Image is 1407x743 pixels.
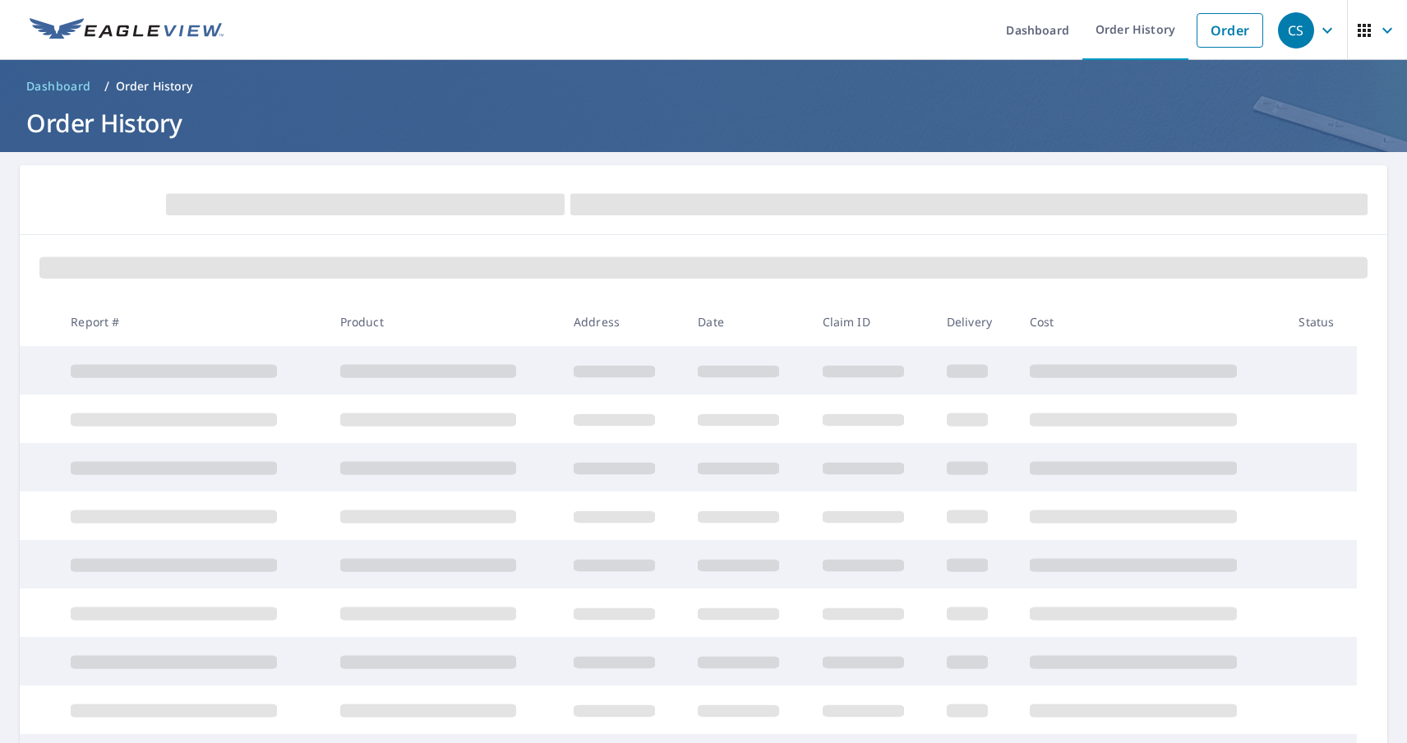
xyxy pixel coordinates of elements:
[1197,13,1263,48] a: Order
[1278,12,1314,48] div: CS
[30,18,224,43] img: EV Logo
[934,298,1017,346] th: Delivery
[685,298,809,346] th: Date
[1285,298,1357,346] th: Status
[58,298,327,346] th: Report #
[20,73,1387,99] nav: breadcrumb
[327,298,560,346] th: Product
[26,78,91,95] span: Dashboard
[116,78,193,95] p: Order History
[560,298,685,346] th: Address
[104,76,109,96] li: /
[20,106,1387,140] h1: Order History
[1017,298,1286,346] th: Cost
[20,73,98,99] a: Dashboard
[810,298,934,346] th: Claim ID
